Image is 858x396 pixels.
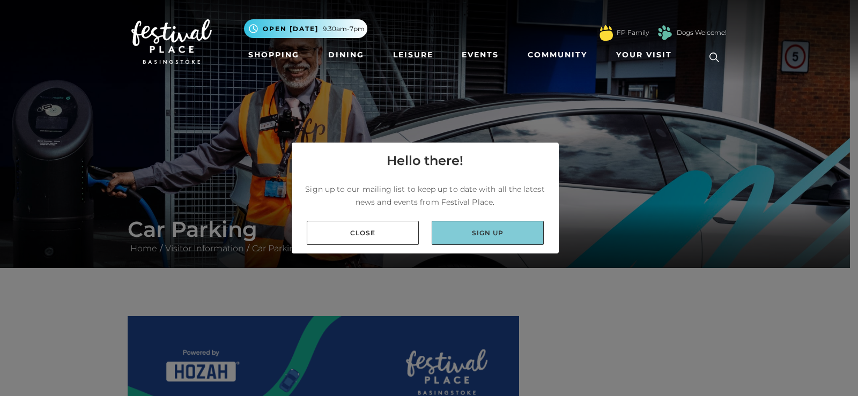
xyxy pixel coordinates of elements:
[387,151,463,170] h4: Hello there!
[131,19,212,64] img: Festival Place Logo
[300,183,550,208] p: Sign up to our mailing list to keep up to date with all the latest news and events from Festival ...
[323,24,365,34] span: 9.30am-7pm
[307,221,419,245] a: Close
[523,45,591,65] a: Community
[389,45,438,65] a: Leisure
[244,45,304,65] a: Shopping
[263,24,319,34] span: Open [DATE]
[616,49,672,61] span: Your Visit
[457,45,503,65] a: Events
[324,45,368,65] a: Dining
[677,28,727,38] a: Dogs Welcome!
[612,45,682,65] a: Your Visit
[432,221,544,245] a: Sign up
[244,19,367,38] button: Open [DATE] 9.30am-7pm
[617,28,649,38] a: FP Family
